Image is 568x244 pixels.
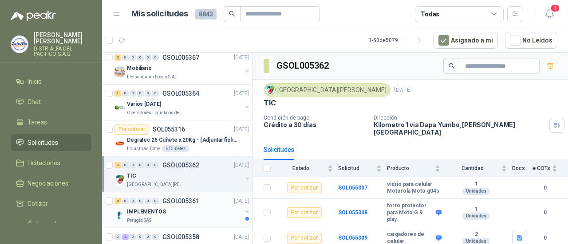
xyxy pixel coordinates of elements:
[11,73,91,90] a: Inicio
[162,234,199,240] p: GSOL005358
[114,162,121,168] div: 3
[122,198,129,204] div: 0
[162,54,199,61] p: GSOL005367
[130,90,136,97] div: 0
[532,209,557,217] b: 0
[505,32,557,49] button: No Leídos
[114,160,251,188] a: 3 0 0 0 0 0 GSOL005362[DATE] Company LogoTIC[GEOGRAPHIC_DATA][PERSON_NAME]
[11,114,91,131] a: Tareas
[374,121,546,136] p: Kilometro 1 via Dapa Yumbo , [PERSON_NAME][GEOGRAPHIC_DATA]
[127,172,136,180] p: TIC
[162,145,189,152] div: 6 Cuñetes
[114,234,121,240] div: 0
[387,160,446,177] th: Producto
[153,126,185,132] p: SOL055316
[114,90,121,97] div: 1
[338,209,367,216] a: SOL055308
[532,165,550,171] span: # COTs
[137,162,144,168] div: 0
[11,134,91,151] a: Solicitudes
[234,125,249,134] p: [DATE]
[127,208,166,216] p: IMPLEMENTOS
[287,207,322,218] div: Por cotizar
[28,158,60,168] span: Licitaciones
[264,98,276,108] p: TIC
[287,233,322,244] div: Por cotizar
[127,136,237,144] p: Degratec 25 Cuñete x 20Kg - (Adjuntar ficha técnica)
[287,182,322,193] div: Por cotizar
[338,235,367,241] a: SOL055309
[264,145,294,155] div: Solicitudes
[145,90,151,97] div: 0
[11,216,91,242] a: Órdenes de Compra
[387,181,440,195] b: vidrio para celular Motorola Moto g04s
[127,109,183,116] p: Operadores Logísticos del Caribe
[11,195,91,212] a: Cotizar
[387,202,434,223] b: forro protector para Moto G 9 play.
[137,234,144,240] div: 0
[114,174,125,185] img: Company Logo
[421,9,439,19] div: Todas
[276,59,330,73] h3: GSOL005362
[114,138,125,149] img: Company Logo
[28,138,58,147] span: Solicitudes
[137,198,144,204] div: 0
[264,121,367,128] p: Crédito a 30 días
[127,64,152,73] p: Mobiliario
[162,90,199,97] p: GSOL005364
[162,162,199,168] p: GSOL005362
[338,160,387,177] th: Solicitud
[28,219,83,239] span: Órdenes de Compra
[449,63,455,69] span: search
[122,54,129,61] div: 0
[152,90,159,97] div: 0
[114,196,251,224] a: 2 0 0 0 0 0 GSOL005361[DATE] Company LogoIMPLEMENTOSPerugia SAS
[152,234,159,240] div: 0
[11,93,91,110] a: Chat
[152,198,159,204] div: 0
[127,74,176,81] p: Fleischmann Foods S.A.
[234,161,249,170] p: [DATE]
[512,160,532,177] th: Docs
[34,46,91,57] p: DISTRIALFA DEL PACIFICO S.A.S.
[446,160,512,177] th: Cantidad
[374,115,546,121] p: Dirección
[195,9,217,19] span: 8843
[11,11,56,21] img: Logo peakr
[446,231,507,238] b: 2
[11,175,91,192] a: Negociaciones
[152,162,159,168] div: 0
[130,234,136,240] div: 0
[122,162,129,168] div: 0
[338,185,367,191] a: SOL055307
[114,52,251,81] a: 2 0 0 0 0 0 GSOL005367[DATE] Company LogoMobiliarioFleischmann Foods S.A.
[264,83,390,97] div: [GEOGRAPHIC_DATA][PERSON_NAME]
[28,199,48,209] span: Cotizar
[369,33,426,47] div: 1 - 50 de 5079
[114,102,125,113] img: Company Logo
[234,233,249,241] p: [DATE]
[446,165,500,171] span: Cantidad
[541,6,557,22] button: 1
[114,198,121,204] div: 2
[127,181,183,188] p: [GEOGRAPHIC_DATA][PERSON_NAME]
[137,90,144,97] div: 0
[394,86,412,94] p: [DATE]
[114,124,149,135] div: Por cotizar
[145,54,151,61] div: 0
[127,217,151,224] p: Perugia SAS
[234,197,249,205] p: [DATE]
[122,234,129,240] div: 2
[229,11,235,17] span: search
[28,77,42,86] span: Inicio
[114,88,251,116] a: 1 0 0 0 0 0 GSOL005364[DATE] Company LogoVarios [DATE]Operadores Logísticos del Caribe
[102,120,252,156] a: Por cotizarSOL055316[DATE] Company LogoDegratec 25 Cuñete x 20Kg - (Adjuntar ficha técnica)Indust...
[265,85,275,95] img: Company Logo
[145,234,151,240] div: 0
[550,4,560,12] span: 1
[434,32,498,49] button: Asignado a mi
[152,54,159,61] div: 0
[11,155,91,171] a: Licitaciones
